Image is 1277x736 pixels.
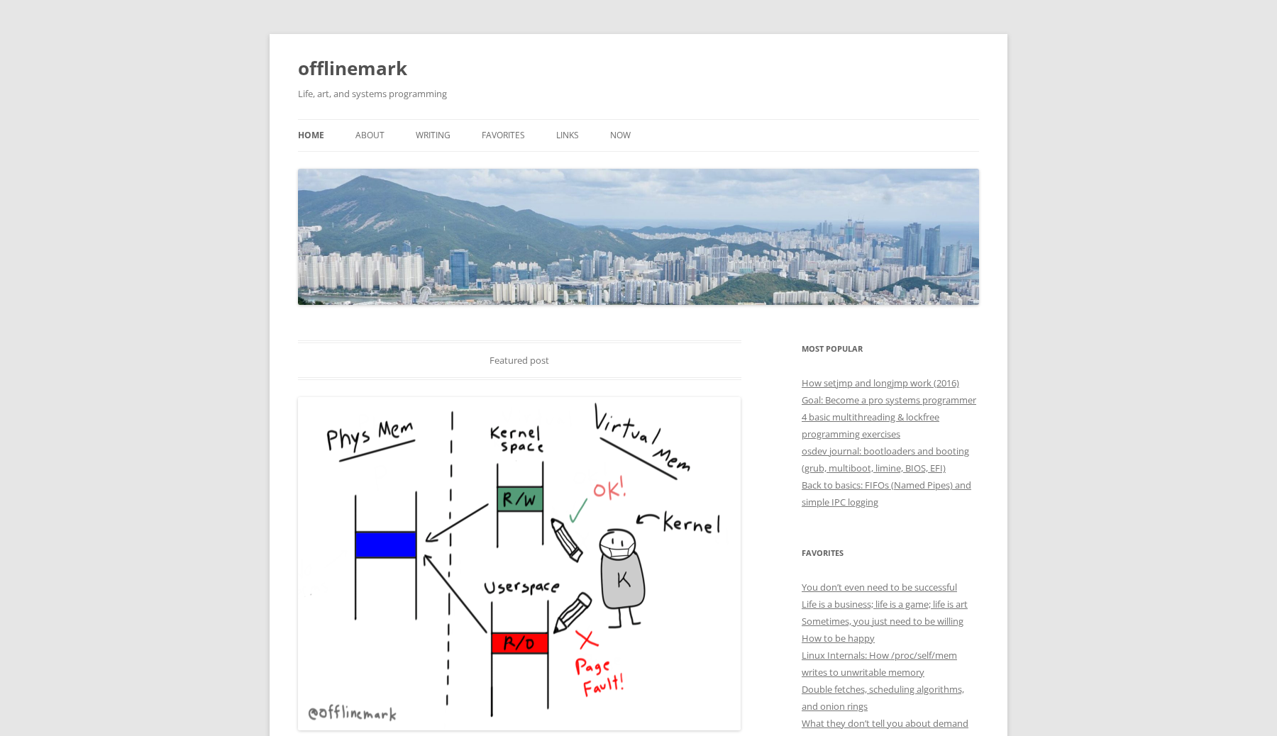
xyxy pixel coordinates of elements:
[298,169,979,304] img: offlinemark
[802,581,957,593] a: You don’t even need to be successful
[298,51,407,85] a: offlinemark
[802,340,979,357] h3: Most Popular
[610,120,631,151] a: Now
[802,598,968,610] a: Life is a business; life is a game; life is art
[298,340,741,380] div: Featured post
[556,120,579,151] a: Links
[802,649,957,679] a: Linux Internals: How /proc/self/mem writes to unwritable memory
[298,120,324,151] a: Home
[416,120,450,151] a: Writing
[802,545,979,562] h3: Favorites
[802,445,969,474] a: osdev journal: bootloaders and booting (grub, multiboot, limine, BIOS, EFI)
[355,120,385,151] a: About
[298,85,979,102] h2: Life, art, and systems programming
[482,120,525,151] a: Favorites
[802,377,959,389] a: How setjmp and longjmp work (2016)
[802,479,971,508] a: Back to basics: FIFOs (Named Pipes) and simple IPC logging
[802,632,875,645] a: How to be happy
[802,411,939,440] a: 4 basic multithreading & lockfree programming exercises
[802,394,976,406] a: Goal: Become a pro systems programmer
[802,615,963,628] a: Sometimes, you just need to be willing
[802,683,964,713] a: Double fetches, scheduling algorithms, and onion rings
